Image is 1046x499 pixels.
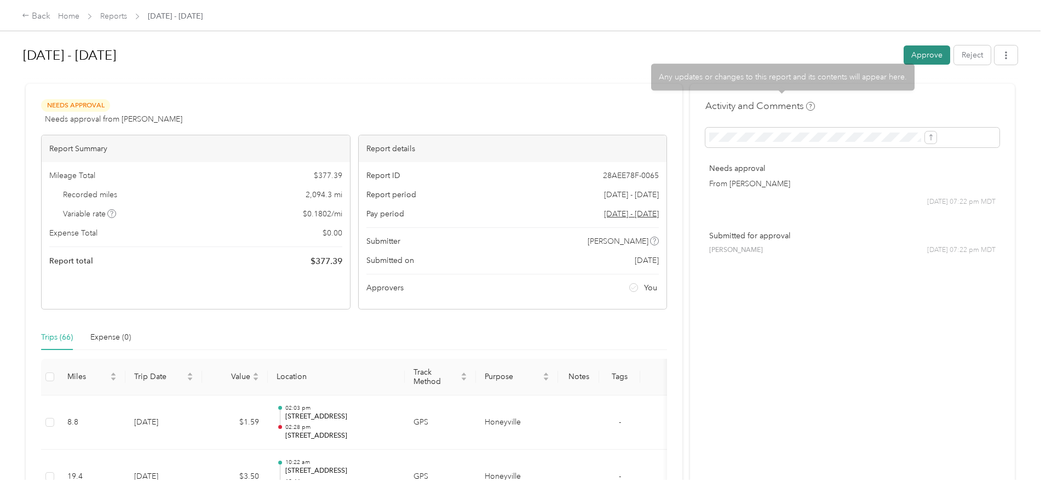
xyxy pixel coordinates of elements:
[303,208,342,220] span: $ 0.1802 / mi
[927,245,996,255] span: [DATE] 07:22 pm MDT
[543,371,549,377] span: caret-up
[954,45,991,65] button: Reject
[90,331,131,343] div: Expense (0)
[67,372,108,381] span: Miles
[59,359,125,395] th: Miles
[49,170,95,181] span: Mileage Total
[323,227,342,239] span: $ 0.00
[148,10,203,22] span: [DATE] - [DATE]
[619,472,621,481] span: -
[904,45,950,65] button: Approve
[366,170,400,181] span: Report ID
[651,64,915,90] div: Any updates or changes to this report and its contents will appear here.
[252,376,259,382] span: caret-down
[366,189,416,200] span: Report period
[211,372,250,381] span: Value
[285,423,396,431] p: 02:28 pm
[635,255,659,266] span: [DATE]
[705,99,815,113] h4: Activity and Comments
[311,255,342,268] span: $ 377.39
[58,12,79,21] a: Home
[268,359,405,395] th: Location
[644,282,657,294] span: You
[405,395,476,450] td: GPS
[709,163,996,174] p: Needs approval
[604,189,659,200] span: [DATE] - [DATE]
[619,417,621,427] span: -
[405,359,476,395] th: Track Method
[110,371,117,377] span: caret-up
[187,371,193,377] span: caret-up
[202,395,268,450] td: $1.59
[41,331,73,343] div: Trips (66)
[45,113,182,125] span: Needs approval from [PERSON_NAME]
[49,227,97,239] span: Expense Total
[461,376,467,382] span: caret-down
[709,178,996,190] p: From [PERSON_NAME]
[709,245,763,255] span: [PERSON_NAME]
[588,236,648,247] span: [PERSON_NAME]
[709,230,996,242] p: Submitted for approval
[359,135,667,162] div: Report details
[187,376,193,382] span: caret-down
[603,170,659,181] span: 28AEE78F-0065
[476,359,558,395] th: Purpose
[22,10,50,23] div: Back
[599,359,640,395] th: Tags
[63,189,117,200] span: Recorded miles
[461,371,467,377] span: caret-up
[252,371,259,377] span: caret-up
[366,208,404,220] span: Pay period
[366,282,404,294] span: Approvers
[306,189,342,200] span: 2,094.3 mi
[985,438,1046,499] iframe: Everlance-gr Chat Button Frame
[125,395,202,450] td: [DATE]
[23,42,896,68] h1: Sep 1 - 30, 2025
[285,466,396,476] p: [STREET_ADDRESS]
[314,170,342,181] span: $ 377.39
[413,368,458,386] span: Track Method
[558,359,599,395] th: Notes
[110,376,117,382] span: caret-down
[927,197,996,207] span: [DATE] 07:22 pm MDT
[125,359,202,395] th: Trip Date
[485,372,541,381] span: Purpose
[285,458,396,466] p: 10:22 am
[134,372,185,381] span: Trip Date
[41,99,110,112] span: Needs Approval
[285,478,396,485] p: 10:44 am
[285,404,396,412] p: 02:03 pm
[285,431,396,441] p: [STREET_ADDRESS]
[42,135,350,162] div: Report Summary
[366,255,414,266] span: Submitted on
[366,236,400,247] span: Submitter
[543,376,549,382] span: caret-down
[285,412,396,422] p: [STREET_ADDRESS]
[63,208,117,220] span: Variable rate
[476,395,558,450] td: Honeyville
[604,208,659,220] span: Go to pay period
[59,395,125,450] td: 8.8
[202,359,268,395] th: Value
[49,255,93,267] span: Report total
[100,12,127,21] a: Reports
